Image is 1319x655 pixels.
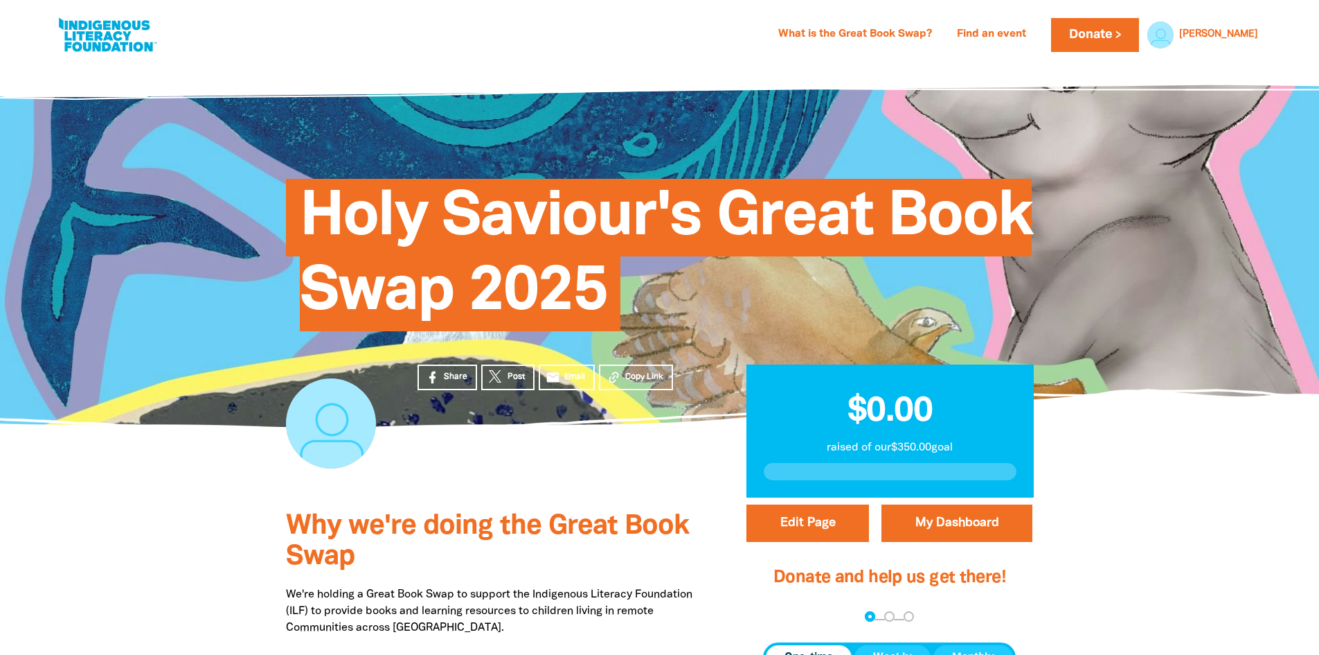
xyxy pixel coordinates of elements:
[546,370,560,385] i: email
[770,24,940,46] a: What is the Great Book Swap?
[599,365,673,390] button: Copy Link
[300,189,1032,331] span: Holy Saviour's Great Book Swap 2025
[949,24,1034,46] a: Find an event
[286,514,689,570] span: Why we're doing the Great Book Swap
[625,371,663,383] span: Copy Link
[881,505,1032,542] a: My Dashboard
[773,570,1006,586] span: Donate and help us get there!
[1179,30,1258,40] a: [PERSON_NAME]
[481,365,535,390] a: Post
[847,396,933,428] span: $0.00
[564,371,585,383] span: Email
[884,611,895,622] button: Navigate to step 2 of 3 to enter your details
[1051,18,1138,52] a: Donate
[539,365,595,390] a: emailEmail
[865,611,875,622] button: Navigate to step 1 of 3 to enter your donation amount
[508,371,525,383] span: Post
[904,611,914,622] button: Navigate to step 3 of 3 to enter your payment details
[746,505,869,542] button: Edit Page
[418,365,477,390] a: Share
[764,439,1016,456] p: raised of our $350.00 goal
[444,371,467,383] span: Share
